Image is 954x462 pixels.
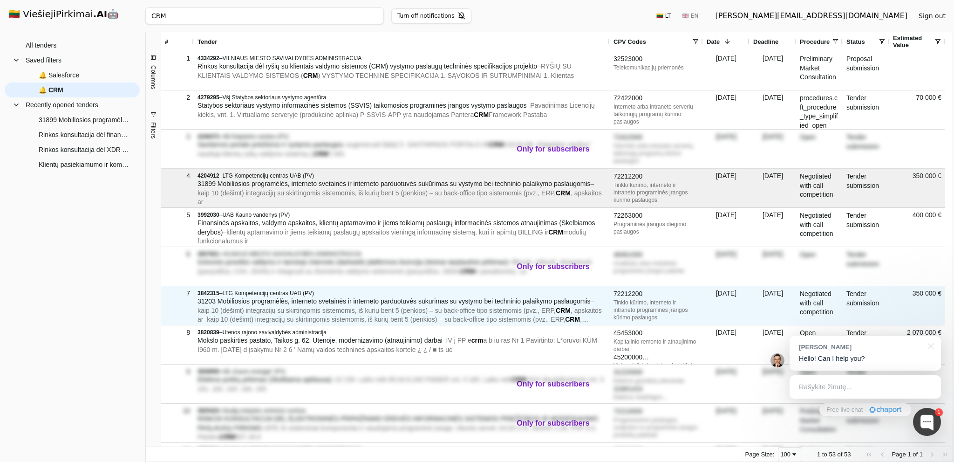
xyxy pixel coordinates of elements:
[796,286,843,325] div: Negotiated with call competition
[844,451,851,458] span: 53
[796,325,843,364] div: Open
[303,72,318,79] span: CRM
[819,403,911,416] a: Free live chat·
[703,51,750,90] div: [DATE]
[26,53,61,67] span: Saved filters
[198,337,597,353] span: –
[335,376,511,383] span: 10 159. Laiko relė 85.04.8.240 FINDER vnt. 5 160. Laiko relė
[222,133,288,140] span: AB Klaipėdos vanduo (PV)
[222,212,290,218] span: UAB Kauno vandenys (PV)
[198,329,219,336] span: 3820839
[750,51,796,90] div: [DATE]
[613,103,699,125] div: Interneto arba intraneto serverių taikomųjų programų kūrimo paslaugos
[778,447,802,462] div: Page Size
[548,228,563,236] span: CRM
[750,247,796,286] div: [DATE]
[198,189,556,197] span: kaip 10 (dešimt) integracijų su skirtingomis sistemomis, iš kurių bent 5 (penkios) – su back-offi...
[750,169,796,207] div: [DATE]
[39,158,130,172] span: Klientų pasiekiamumo ir komunikacijos valdymo sistemos (SEA) licencijų nuoma ir papildomos paslau...
[222,251,361,257] span: VILNIAUS MIESTO SAVIVALDYBĖS ADMINISTRACIJA
[843,169,889,207] div: Tender submission
[347,141,489,148] span: sugeneruoti failai) 5. SAVITARNOS PORTALO IR
[843,130,889,168] div: Tender submission
[318,72,574,79] span: ) VYSTYMO TECHNINĖ SPECIFIKACIJA 1. SĄVOKOS IR SUTRUMPINIMAI 1. Klientas
[39,83,63,97] span: 🔔 CRM
[198,376,331,383] span: Elektros prekių pirkimas (Skelbiama apklausa)
[796,208,843,247] div: Negotiated with call competition
[843,90,889,129] div: Tender submission
[220,433,235,441] span: CRM
[446,337,471,344] span: IV j PP e
[920,451,923,458] span: 1
[613,416,699,439] div: Programavimo paslaugos, susijusios su programinės įrangos produktų paketais
[198,368,606,375] div: –
[715,10,907,21] div: [PERSON_NAME][EMAIL_ADDRESS][DOMAIN_NAME]
[471,337,484,344] span: crm
[198,133,219,140] span: 4246473
[799,343,922,352] div: [PERSON_NAME]
[750,130,796,168] div: [DATE]
[198,290,219,297] span: 3842315
[198,250,606,258] div: –
[703,169,750,207] div: [DATE]
[613,260,699,275] div: Analitinės arba mokslinės programinės įrangos paketai
[198,133,606,140] div: –
[750,286,796,325] div: [DATE]
[613,55,699,64] div: 32523000
[703,130,750,168] div: [DATE]
[222,368,285,375] span: AB „Kauno energija“ (PV)
[198,376,604,393] span: -91H daugiafunkcinė vnt. 5 161. 162. 163. 164. 165
[198,141,343,148] span: Savitarnos portalo priežiūros ir vystymo paslaugos
[843,325,889,364] div: Tender submission
[198,102,595,118] span: –
[703,90,750,129] div: [DATE]
[145,7,384,24] input: Quick search...
[703,325,750,364] div: [DATE]
[613,38,646,45] span: CPV Codes
[796,404,843,442] div: Preliminary Market Consultation
[198,258,592,275] span: filtruoti, rūšiuoti, eksportuoti (pavyzdžiui, CSV, JSON) ir integruoti su išorinėmis valdymo sist...
[613,290,699,299] div: 72212200
[907,451,911,458] span: 1
[39,68,79,82] span: 🔔 Salesforce
[790,375,941,399] div: Rašykite žinutę...
[889,169,945,207] div: 350 000 €
[198,212,219,218] span: 3992030
[817,451,820,458] span: 1
[750,208,796,247] div: [DATE]
[613,250,699,260] div: 48461000
[198,329,606,336] div: –
[489,111,547,118] span: Framework Pastaba
[165,91,190,104] div: 2
[843,404,889,442] div: Proposal submission
[222,55,361,62] span: VILNIAUS MIESTO SAVIVALDYBĖS ADMINISTRACIJA
[313,150,328,158] span: CRM
[879,451,886,458] div: Previous Page
[198,297,591,305] span: 31203 Mobiliosios programėlės, interneto svetainės ir interneto parduotuvės sukūrimas su vystymo ...
[703,365,750,403] div: [DATE]
[165,248,190,261] div: 6
[796,169,843,207] div: Negotiated with call competition
[613,94,699,103] div: 72422000
[613,368,699,377] div: 31220000
[911,7,953,24] button: Sign out
[460,268,475,275] span: CRM
[843,51,889,90] div: Proposal submission
[843,286,889,325] div: Tender submission
[796,90,843,129] div: procedures.cft_procedure_type_simplified_open
[198,307,556,314] span: kaip 10 (dešimt) integracijų su skirtingomis sistemomis, iš kurių bent 5 (penkios) – su back-offi...
[150,122,157,138] span: Filters
[198,415,598,432] span: RINKOS KONSULTACIJA DĖL ELEKTRONINĖS PRIPAŽINIMO ERDVĖS INFORMACINĖS SISTEMOS PRIEŽIŪROS IR MODIF...
[226,228,548,236] span: klientų aptarnavimo ir jiems teikiamų paslaugų apskaitos vieningą informacinę sistemą, kuri ir ap...
[222,290,314,297] span: LTG Kompetencijų centras UAB (PV)
[893,34,934,48] span: Estimated Value
[703,247,750,286] div: [DATE]
[613,393,699,401] div: Elektros medžiagos
[889,286,945,325] div: 350 000 €
[613,385,699,394] div: 31681410
[846,38,865,45] span: Status
[796,247,843,286] div: Open
[613,64,699,71] div: Telekomunikacijų priemonės
[511,376,526,383] span: CRM
[613,221,699,235] div: Programinės įrangos diegimo paslaugos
